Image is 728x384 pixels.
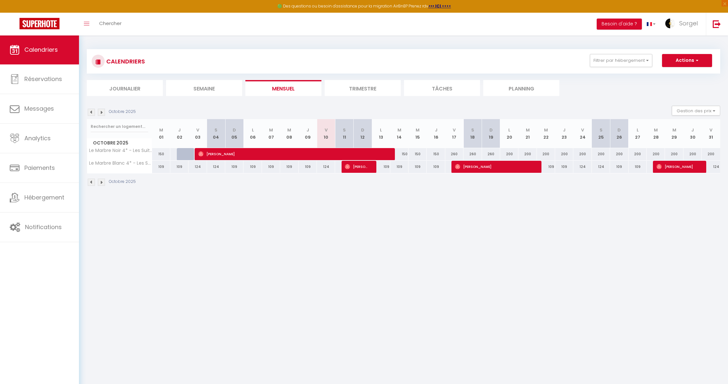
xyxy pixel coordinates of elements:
abbr: V [196,127,199,133]
th: 07 [262,119,280,148]
span: Le Marbre Blanc 4* - Les Suites du Lion [88,161,153,166]
abbr: M [654,127,658,133]
th: 14 [390,119,409,148]
div: 124 [317,161,335,173]
div: 109 [409,161,427,173]
span: Réservations [24,75,62,83]
div: 109 [280,161,298,173]
th: 18 [463,119,482,148]
th: 23 [555,119,573,148]
abbr: M [287,127,291,133]
h3: CALENDRIERS [105,54,145,69]
div: 109 [629,161,647,173]
abbr: M [544,127,548,133]
span: Hébergement [24,193,64,201]
span: [PERSON_NAME] [455,160,534,173]
div: 109 [372,161,390,173]
abbr: L [252,127,254,133]
th: 24 [573,119,591,148]
th: 12 [354,119,372,148]
abbr: J [691,127,694,133]
div: 109 [390,161,409,173]
li: Mensuel [245,80,321,96]
img: ... [665,19,675,28]
th: 01 [152,119,170,148]
a: Chercher [94,13,126,35]
div: 124 [573,161,591,173]
th: 21 [518,119,537,148]
div: 150 [152,148,170,160]
abbr: L [508,127,510,133]
abbr: M [672,127,676,133]
div: 200 [592,148,610,160]
th: 31 [702,119,720,148]
div: 150 [409,148,427,160]
span: Calendriers [24,46,58,54]
div: 200 [518,148,537,160]
div: 109 [243,161,262,173]
span: Notifications [25,223,62,231]
span: [PERSON_NAME] [198,148,386,160]
div: 150 [427,148,445,160]
th: 20 [500,119,518,148]
abbr: S [214,127,217,133]
th: 29 [665,119,683,148]
span: Octobre 2025 [87,138,152,148]
abbr: S [471,127,474,133]
div: 200 [500,148,518,160]
abbr: M [526,127,530,133]
th: 30 [683,119,702,148]
div: 109 [170,161,188,173]
abbr: V [709,127,712,133]
abbr: J [435,127,437,133]
abbr: M [416,127,420,133]
a: ... Sorgel [660,13,706,35]
th: 17 [445,119,463,148]
th: 08 [280,119,298,148]
div: 260 [482,148,500,160]
div: 109 [225,161,243,173]
span: Analytics [24,134,51,142]
abbr: V [453,127,456,133]
abbr: S [600,127,603,133]
span: Le Marbre Noir 4* - Les Suites du Lion [88,148,153,153]
abbr: V [325,127,328,133]
button: Filtrer par hébergement [590,54,652,67]
div: 200 [702,148,720,160]
li: Planning [483,80,559,96]
div: 124 [702,161,720,173]
abbr: J [178,127,181,133]
span: Chercher [99,20,122,27]
div: 200 [555,148,573,160]
li: Semaine [166,80,242,96]
th: 26 [610,119,628,148]
div: 260 [463,148,482,160]
a: >>> ICI <<<< [428,3,451,9]
li: Tâches [404,80,480,96]
abbr: L [380,127,382,133]
abbr: J [563,127,565,133]
th: 02 [170,119,188,148]
th: 11 [335,119,353,148]
button: Actions [662,54,712,67]
abbr: S [343,127,346,133]
p: Octobre 2025 [109,179,136,185]
div: 109 [427,161,445,173]
div: 124 [207,161,225,173]
th: 05 [225,119,243,148]
th: 27 [629,119,647,148]
div: 109 [537,161,555,173]
abbr: M [159,127,163,133]
img: Super Booking [19,18,59,29]
div: 109 [152,161,170,173]
div: 200 [537,148,555,160]
div: 109 [299,161,317,173]
abbr: D [361,127,364,133]
abbr: L [637,127,639,133]
li: Journalier [87,80,163,96]
abbr: M [397,127,401,133]
th: 16 [427,119,445,148]
th: 19 [482,119,500,148]
th: 13 [372,119,390,148]
div: 124 [592,161,610,173]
